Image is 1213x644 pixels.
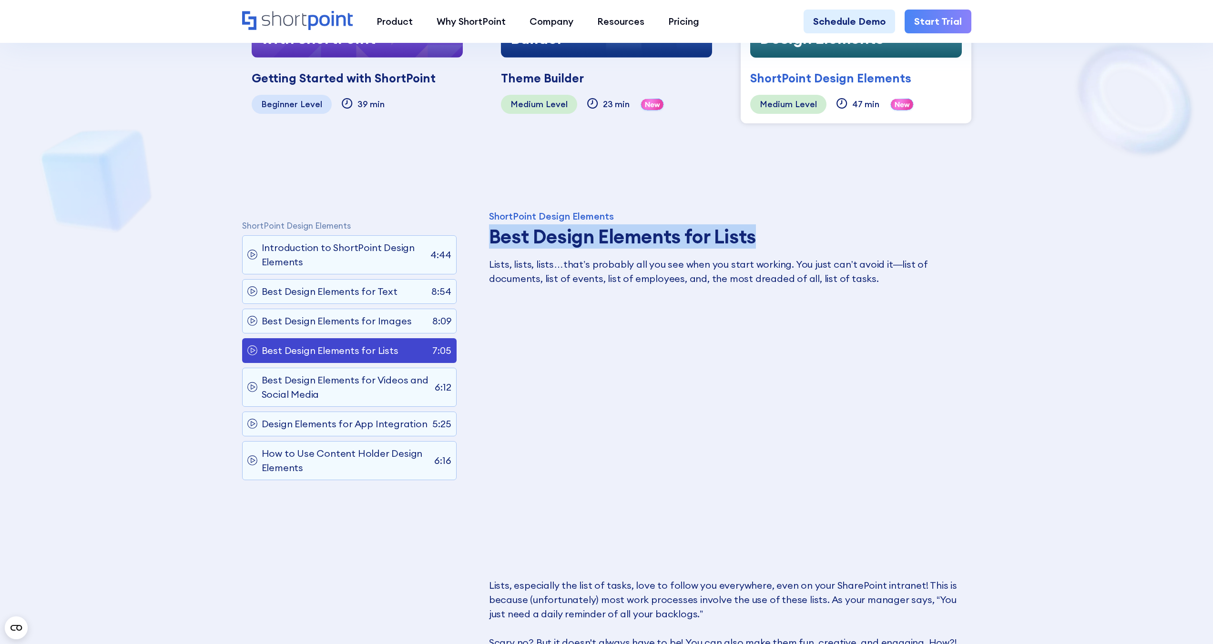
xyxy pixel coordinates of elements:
[365,10,425,33] a: Product
[430,248,451,262] p: 4:44
[434,453,451,468] p: 6:16
[300,100,322,109] div: Level
[510,100,543,109] div: Medium
[597,14,644,29] div: Resources
[668,14,699,29] div: Pricing
[905,10,971,33] a: Start Trial
[262,241,426,269] p: Introduction to ShortPoint Design Elements
[432,314,451,328] p: 8:09
[489,211,964,221] div: ShortPoint Design Elements
[431,284,451,299] p: 8:54
[252,70,436,88] div: Getting Started with ShortPoint
[489,257,964,286] p: Lists, lists, lists…that’s probably all you see when you start working. You just can’t avoid it—l...
[262,284,398,299] p: Best Design Elements for Text
[425,10,518,33] a: Why ShortPoint
[377,14,413,29] div: Product
[501,70,584,88] div: Theme Builder
[432,417,451,431] p: 5:25
[242,221,457,231] p: ShortPoint Design Elements
[804,10,895,33] a: Schedule Demo
[530,14,573,29] div: Company
[852,100,879,109] div: 47 min
[1165,598,1213,644] iframe: Chat Widget
[357,100,385,109] div: 39 min
[262,314,412,328] p: Best Design Elements for Images
[518,10,585,33] a: Company
[585,10,656,33] a: Resources
[546,100,568,109] div: Level
[261,100,298,109] div: Beginner
[262,373,430,402] p: Best Design Elements for Videos and Social Media
[489,226,964,248] h3: Best Design Elements for Lists
[795,100,817,109] div: Level
[750,70,911,88] div: ShortPoint Design Elements
[435,380,451,394] p: 6:12
[262,446,430,475] p: How to Use Content Holder Design Elements
[432,343,451,358] p: 7:05
[242,11,353,31] a: Home
[760,100,793,109] div: Medium
[5,616,28,639] button: Open CMP widget
[437,14,506,29] div: Why ShortPoint
[656,10,711,33] a: Pricing
[262,417,428,431] p: Design Elements for App Integration
[262,343,398,358] p: Best Design Elements for Lists
[603,100,630,109] div: 23 min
